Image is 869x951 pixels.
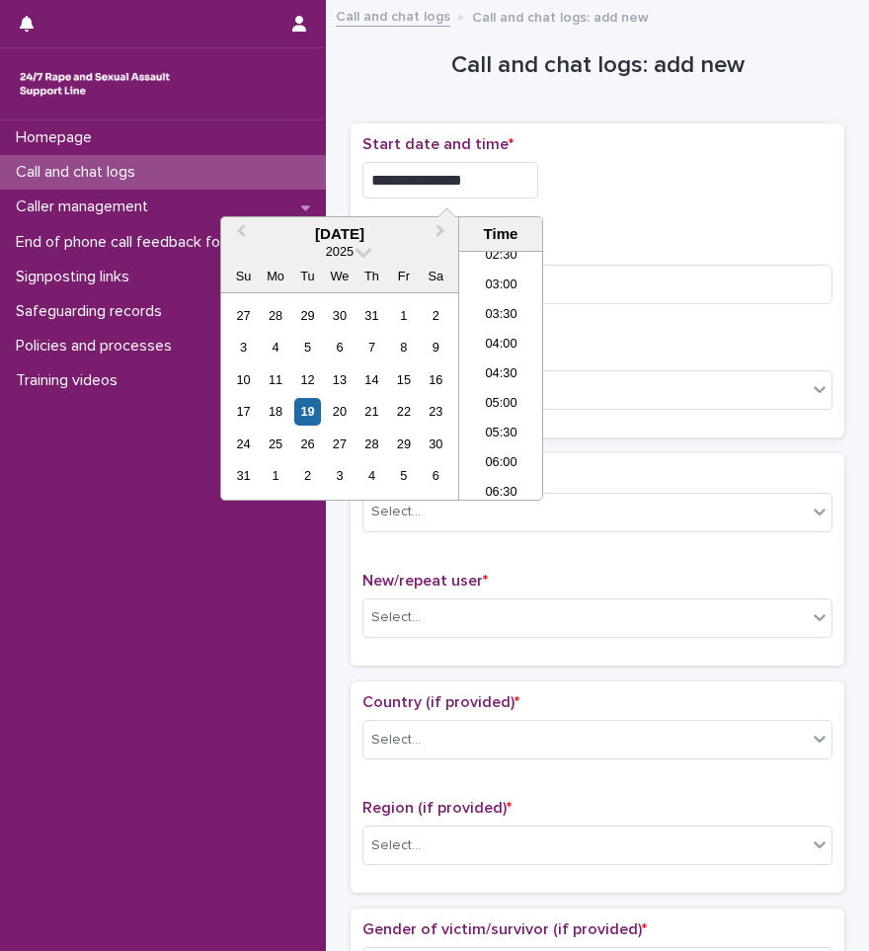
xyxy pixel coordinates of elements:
li: 04:00 [459,331,543,360]
div: Choose Thursday, August 21st, 2025 [358,398,385,425]
p: Policies and processes [8,337,188,356]
div: Choose Thursday, July 31st, 2025 [358,302,385,329]
div: Fr [390,263,417,289]
span: Country (if provided) [362,694,519,710]
li: 05:00 [459,390,543,420]
p: Training videos [8,371,133,390]
div: Choose Friday, August 22nd, 2025 [390,398,417,425]
div: Choose Tuesday, August 12th, 2025 [294,366,321,393]
div: Choose Wednesday, August 13th, 2025 [326,366,353,393]
div: Choose Sunday, August 24th, 2025 [230,431,257,457]
p: End of phone call feedback form [8,233,254,252]
div: Choose Thursday, August 28th, 2025 [358,431,385,457]
div: Choose Saturday, August 16th, 2025 [423,366,449,393]
div: Choose Friday, September 5th, 2025 [390,462,417,489]
div: month 2025-08 [227,299,451,492]
div: Choose Wednesday, September 3rd, 2025 [326,462,353,489]
div: Choose Saturday, August 30th, 2025 [423,431,449,457]
button: Previous Month [223,219,255,251]
div: Choose Friday, August 15th, 2025 [390,366,417,393]
div: Choose Monday, August 18th, 2025 [262,398,288,425]
div: Th [358,263,385,289]
p: Safeguarding records [8,302,178,321]
a: Call and chat logs [336,4,450,27]
p: Call and chat logs: add new [472,5,649,27]
div: Choose Tuesday, September 2nd, 2025 [294,462,321,489]
li: 06:00 [459,449,543,479]
div: Choose Sunday, August 10th, 2025 [230,366,257,393]
div: Choose Sunday, August 17th, 2025 [230,398,257,425]
div: Choose Tuesday, July 29th, 2025 [294,302,321,329]
div: Time [464,225,537,243]
div: Choose Friday, August 8th, 2025 [390,334,417,360]
div: Select... [371,607,421,628]
div: Choose Monday, July 28th, 2025 [262,302,288,329]
div: Choose Wednesday, August 20th, 2025 [326,398,353,425]
p: Call and chat logs [8,163,151,182]
span: Gender of victim/survivor (if provided) [362,921,647,937]
li: 03:00 [459,272,543,301]
img: rhQMoQhaT3yELyF149Cw [16,64,174,104]
span: New/repeat user [362,573,488,589]
div: Choose Friday, August 1st, 2025 [390,302,417,329]
div: Choose Tuesday, August 19th, 2025 [294,398,321,425]
div: Select... [371,730,421,751]
div: Choose Wednesday, August 6th, 2025 [326,334,353,360]
li: 03:30 [459,301,543,331]
div: Choose Saturday, August 23rd, 2025 [423,398,449,425]
p: Signposting links [8,268,145,286]
div: Choose Saturday, August 2nd, 2025 [423,302,449,329]
div: Choose Saturday, September 6th, 2025 [423,462,449,489]
div: Sa [423,263,449,289]
div: Su [230,263,257,289]
span: Region (if provided) [362,800,512,816]
div: [DATE] [221,225,458,243]
div: Mo [262,263,288,289]
div: Choose Thursday, August 14th, 2025 [358,366,385,393]
div: Choose Tuesday, August 26th, 2025 [294,431,321,457]
div: We [326,263,353,289]
li: 04:30 [459,360,543,390]
span: 2025 [326,244,354,259]
div: Choose Monday, August 4th, 2025 [262,334,288,360]
div: Choose Friday, August 29th, 2025 [390,431,417,457]
div: Tu [294,263,321,289]
li: 05:30 [459,420,543,449]
div: Choose Wednesday, August 27th, 2025 [326,431,353,457]
div: Select... [371,835,421,856]
div: Choose Sunday, August 31st, 2025 [230,462,257,489]
div: Choose Monday, August 11th, 2025 [262,366,288,393]
div: Choose Monday, September 1st, 2025 [262,462,288,489]
div: Choose Wednesday, July 30th, 2025 [326,302,353,329]
li: 02:30 [459,242,543,272]
div: Choose Tuesday, August 5th, 2025 [294,334,321,360]
div: Choose Thursday, August 7th, 2025 [358,334,385,360]
div: Select... [371,502,421,522]
div: Choose Monday, August 25th, 2025 [262,431,288,457]
h1: Call and chat logs: add new [351,51,844,80]
li: 06:30 [459,479,543,509]
div: Choose Saturday, August 9th, 2025 [423,334,449,360]
button: Next Month [427,219,458,251]
div: Choose Sunday, July 27th, 2025 [230,302,257,329]
p: Caller management [8,198,164,216]
div: Choose Sunday, August 3rd, 2025 [230,334,257,360]
div: Choose Thursday, September 4th, 2025 [358,462,385,489]
p: Homepage [8,128,108,147]
span: Start date and time [362,136,513,152]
